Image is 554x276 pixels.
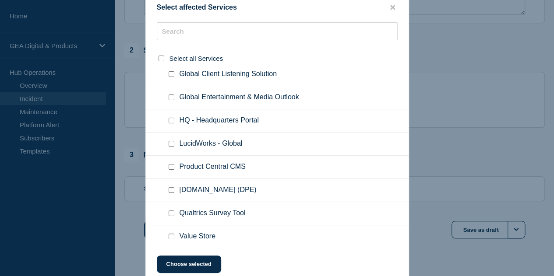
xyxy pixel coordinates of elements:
span: Qualtrics Survey Tool [180,209,246,218]
input: PwC.COM (DPE) checkbox [169,187,174,193]
span: [DOMAIN_NAME] (DPE) [180,186,257,195]
span: LucidWorks - Global [180,140,243,148]
button: Choose selected [157,255,221,273]
div: Select affected Services [146,3,409,12]
span: Value Store [180,232,215,241]
span: Product Central CMS [180,163,246,171]
span: Select all Services [169,55,223,62]
input: Qualtrics Survey Tool checkbox [169,210,174,216]
button: close button [388,3,398,12]
input: Search [157,22,398,40]
input: Product Central CMS checkbox [169,164,174,170]
input: select all checkbox [159,56,164,61]
span: Global Entertainment & Media Outlook [180,93,299,102]
span: HQ - Headquarters Portal [180,116,259,125]
input: HQ - Headquarters Portal checkbox [169,118,174,123]
input: Global Entertainment & Media Outlook checkbox [169,94,174,100]
input: LucidWorks - Global checkbox [169,141,174,147]
span: Global Client Listening Solution [180,70,277,79]
input: Global Client Listening Solution checkbox [169,71,174,77]
input: Value Store checkbox [169,234,174,239]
